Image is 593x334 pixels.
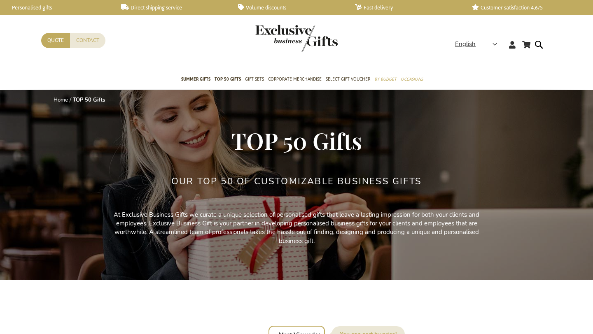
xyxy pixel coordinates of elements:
span: Corporate Merchandise [268,75,322,83]
span: Select Gift Voucher [326,75,370,83]
a: Select Gift Voucher [326,70,370,90]
span: By Budget [374,75,397,83]
a: Volume discounts [238,4,342,11]
a: store logo [255,25,296,52]
a: Corporate Merchandise [268,70,322,90]
a: Personalised gifts [4,4,108,11]
h2: Our TOP 50 of Customizable Business Gifts [171,176,422,186]
span: Gift Sets [245,75,264,83]
a: Summer Gifts [181,70,210,90]
a: TOP 50 Gifts [215,70,241,90]
a: Customer satisfaction 4,6/5 [472,4,576,11]
a: Home [54,96,68,104]
a: Direct shipping service [121,4,225,11]
a: Quote [41,33,70,48]
a: Contact [70,33,105,48]
span: TOP 50 Gifts [215,75,241,83]
a: Fast delivery [355,4,459,11]
img: Exclusive Business gifts logo [255,25,338,52]
strong: TOP 50 Gifts [73,96,105,104]
a: Occasions [401,70,423,90]
span: English [455,39,476,49]
span: TOP 50 Gifts [231,125,362,155]
span: Occasions [401,75,423,83]
a: Gift Sets [245,70,264,90]
p: At Exclusive Business Gifts we curate a unique selection of personalised gifts that leave a lasti... [111,211,482,246]
a: By Budget [374,70,397,90]
span: Summer Gifts [181,75,210,83]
